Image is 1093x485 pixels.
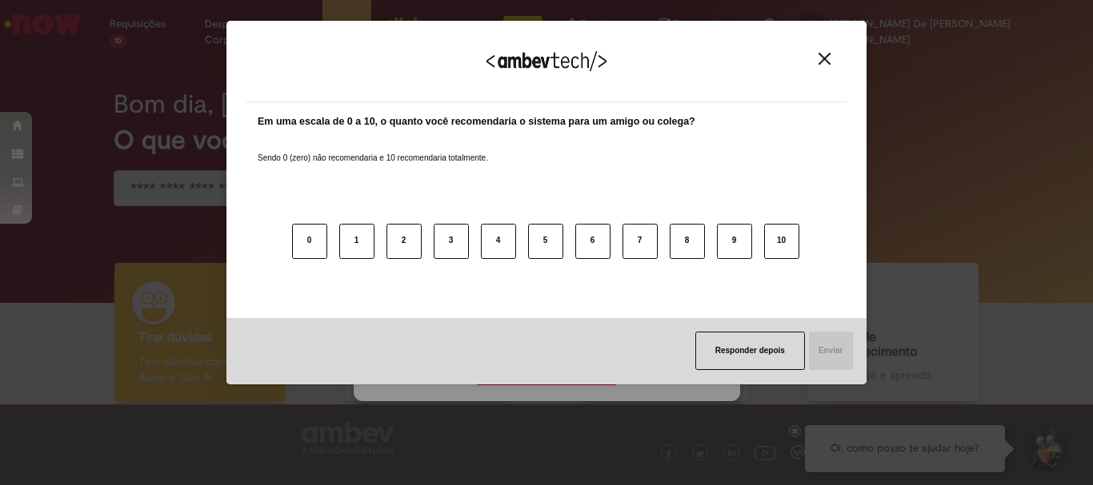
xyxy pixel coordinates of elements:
[623,224,658,259] button: 7
[819,53,831,65] img: Close
[670,224,705,259] button: 8
[575,224,611,259] button: 6
[695,332,805,370] button: Responder depois
[292,224,327,259] button: 0
[814,52,835,66] button: Close
[717,224,752,259] button: 9
[486,51,607,71] img: Logo Ambevtech
[258,133,488,164] label: Sendo 0 (zero) não recomendaria e 10 recomendaria totalmente.
[528,224,563,259] button: 5
[764,224,799,259] button: 10
[434,224,469,259] button: 3
[339,224,374,259] button: 1
[481,224,516,259] button: 4
[386,224,422,259] button: 2
[258,114,695,129] label: Em uma escala de 0 a 10, o quanto você recomendaria o sistema para um amigo ou colega?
